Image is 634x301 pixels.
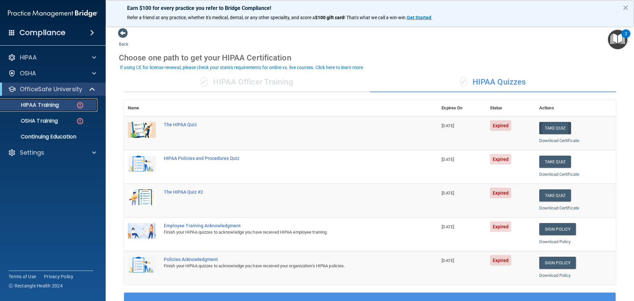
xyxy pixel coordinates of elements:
[608,30,627,49] button: Open Resource Center, 2 new notifications
[407,15,432,20] a: Get Started
[4,133,94,140] p: Continuing Education
[164,122,405,127] div: The HIPAA Quiz
[19,28,65,37] h4: Compliance
[344,15,407,20] span: ! That's what we call a win-win.
[20,149,44,157] p: Settings
[120,65,364,70] div: If using CE for license renewal, please check your state's requirements for online vs. live cours...
[8,54,96,61] a: HIPAA
[490,154,511,165] span: Expired
[200,77,208,87] span: ✓
[539,206,579,210] a: Download Certificate
[539,257,576,269] a: Sign Policy
[490,255,511,266] span: Expired
[164,228,405,236] div: Finish your HIPAA quizzes to acknowledge you have received HIPAA employee training.
[441,258,454,263] span: [DATE]
[8,85,96,93] a: OfficeSafe University
[539,172,579,177] a: Download Certificate
[625,34,627,42] div: 2
[407,15,431,20] strong: Get Started
[44,273,74,280] a: Privacy Policy
[119,48,621,67] div: Choose one path to get your HIPAA Certification
[119,64,365,71] button: If using CE for license renewal, please check your state's requirements for online vs. live cours...
[20,54,37,61] p: HIPAA
[539,122,571,134] button: Take Quiz
[8,7,98,20] img: PMB logo
[490,188,511,198] span: Expired
[76,117,84,125] img: danger-circle.6113f641.png
[164,156,405,161] div: HIPAA Policies and Procedures Quiz
[622,2,629,13] button: Close
[124,72,370,92] div: HIPAA Officer Training
[20,85,82,93] p: OfficeSafe University
[486,100,535,116] th: Status
[9,282,63,289] span: Ⓒ Rectangle Health 2024
[20,69,36,77] p: OSHA
[539,223,576,235] a: Sign Policy
[535,100,616,116] th: Actions
[127,5,613,11] p: Earn $100 for every practice you refer to Bridge Compliance!
[441,224,454,229] span: [DATE]
[164,262,405,270] div: Finish your HIPAA quizzes to acknowledge you have received your organization’s HIPAA policies.
[539,189,571,202] button: Take Quiz
[441,191,454,196] span: [DATE]
[438,100,486,116] th: Expires On
[539,156,571,168] button: Take Quiz
[441,157,454,162] span: [DATE]
[124,100,160,116] th: Name
[8,69,96,77] a: OSHA
[164,257,405,262] div: Policies Acknowledgment
[119,34,128,47] a: Back
[164,189,405,195] div: The HIPAA Quiz #2
[315,15,344,20] strong: $100 gift card
[460,77,467,87] span: ✓
[127,15,315,20] span: Refer a friend at any practice, whether it's medical, dental, or any other speciality, and score a
[8,149,96,157] a: Settings
[164,223,405,228] div: Employee Training Acknowledgment
[441,123,454,128] span: [DATE]
[539,273,571,278] a: Download Policy
[490,120,511,131] span: Expired
[9,273,36,280] a: Terms of Use
[539,239,571,244] a: Download Policy
[539,138,579,143] a: Download Certificate
[4,102,59,108] p: HIPAA Training
[76,101,84,109] img: danger-circle.6113f641.png
[4,118,58,124] p: OSHA Training
[490,221,511,232] span: Expired
[370,72,616,92] div: HIPAA Quizzes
